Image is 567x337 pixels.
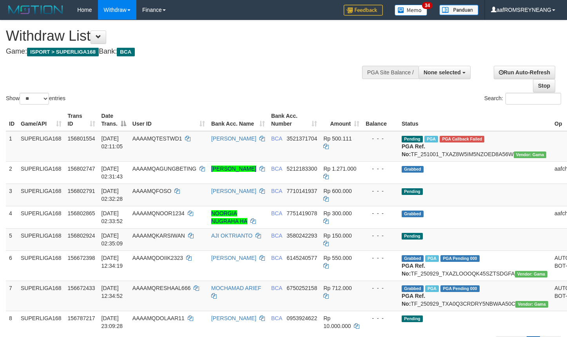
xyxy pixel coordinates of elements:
td: 8 [6,311,18,333]
td: 5 [6,228,18,250]
span: BCA [271,315,282,321]
span: BCA [271,166,282,172]
button: None selected [418,66,471,79]
a: [PERSON_NAME] [211,166,256,172]
th: ID [6,109,18,131]
td: SUPERLIGA168 [18,228,65,250]
th: Trans ID: activate to sort column ascending [65,109,98,131]
img: Button%20Memo.svg [395,5,428,16]
td: SUPERLIGA168 [18,311,65,333]
td: TF_250929_TXA0Q3CRDRY5NBWAA50C [399,281,551,311]
span: BCA [271,232,282,239]
td: 1 [6,131,18,162]
td: TF_250929_TXAZLOOOQK45SZTSDGFA [399,250,551,281]
span: Pending [402,233,423,240]
span: BCA [271,210,282,216]
span: AAAAMQFOSO [132,188,172,194]
td: SUPERLIGA168 [18,131,65,162]
span: Rp 300.000 [323,210,351,216]
b: PGA Ref. No: [402,143,425,157]
th: User ID: activate to sort column ascending [129,109,208,131]
a: [PERSON_NAME] [211,315,256,321]
th: Bank Acc. Number: activate to sort column ascending [268,109,321,131]
span: Marked by aafsoycanthlai [425,285,439,292]
span: AAAAMQAGUNGBETING [132,166,196,172]
span: BCA [117,48,134,56]
th: Date Trans.: activate to sort column descending [98,109,129,131]
span: AAAAMQDOIIK2323 [132,255,183,261]
span: [DATE] 23:09:28 [101,315,123,329]
select: Showentries [20,93,49,105]
span: Marked by aafsoycanthlai [425,255,439,262]
td: SUPERLIGA168 [18,184,65,206]
span: Copy 7751419078 to clipboard [287,210,317,216]
span: Copy 5212183300 to clipboard [287,166,317,172]
span: Rp 1.271.000 [323,166,356,172]
span: AAAAMQTESTWD1 [132,135,182,142]
label: Search: [484,93,561,105]
td: 4 [6,206,18,228]
span: BCA [271,188,282,194]
th: Balance [362,109,399,131]
td: TF_251001_TXAZ8W5IM5NZOED8A56W [399,131,551,162]
span: 156802865 [68,210,95,216]
div: - - - [366,232,395,240]
span: None selected [424,69,461,76]
span: Copy 6750252158 to clipboard [287,285,317,291]
td: SUPERLIGA168 [18,161,65,184]
span: Copy 3521371704 to clipboard [287,135,317,142]
span: Grabbed [402,285,424,292]
span: 156802747 [68,166,95,172]
span: Copy 6145240577 to clipboard [287,255,317,261]
a: [PERSON_NAME] [211,188,256,194]
span: Vendor URL: https://trx31.1velocity.biz [515,301,548,308]
span: AAAAMQDOLAAR11 [132,315,185,321]
input: Search: [505,93,561,105]
h4: Game: Bank: [6,48,370,56]
td: SUPERLIGA168 [18,281,65,311]
span: BCA [271,285,282,291]
span: Grabbed [402,255,424,262]
span: Copy 7710141937 to clipboard [287,188,317,194]
span: [DATE] 02:31:43 [101,166,123,180]
b: PGA Ref. No: [402,293,425,307]
span: [DATE] 12:34:52 [101,285,123,299]
span: [DATE] 02:35:09 [101,232,123,247]
span: ISPORT > SUPERLIGA168 [27,48,99,56]
div: - - - [366,254,395,262]
span: 34 [422,2,433,9]
span: 156787217 [68,315,95,321]
span: Pending [402,315,423,322]
th: Status [399,109,551,131]
b: PGA Ref. No: [402,263,425,277]
div: - - - [366,187,395,195]
span: Grabbed [402,166,424,173]
span: Rp 712.000 [323,285,351,291]
label: Show entries [6,93,65,105]
span: Grabbed [402,211,424,217]
td: 2 [6,161,18,184]
h1: Withdraw List [6,28,370,44]
span: [DATE] 02:33:52 [101,210,123,224]
span: Copy 3580242293 to clipboard [287,232,317,239]
div: - - - [366,135,395,142]
span: BCA [271,255,282,261]
th: Amount: activate to sort column ascending [320,109,362,131]
span: AAAAMQRESHAAL666 [132,285,191,291]
span: 156672398 [68,255,95,261]
span: 156672433 [68,285,95,291]
div: - - - [366,209,395,217]
span: 156801554 [68,135,95,142]
a: AJI OKTRIANTO [211,232,253,239]
span: [DATE] 02:32:28 [101,188,123,202]
span: Marked by aafseijuro [424,136,438,142]
th: Game/API: activate to sort column ascending [18,109,65,131]
span: 156802924 [68,232,95,239]
td: SUPERLIGA168 [18,250,65,281]
span: Vendor URL: https://trx31.1velocity.biz [514,151,547,158]
span: PGA Error [440,136,484,142]
td: 6 [6,250,18,281]
div: - - - [366,314,395,322]
div: - - - [366,284,395,292]
th: Bank Acc. Name: activate to sort column ascending [208,109,268,131]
